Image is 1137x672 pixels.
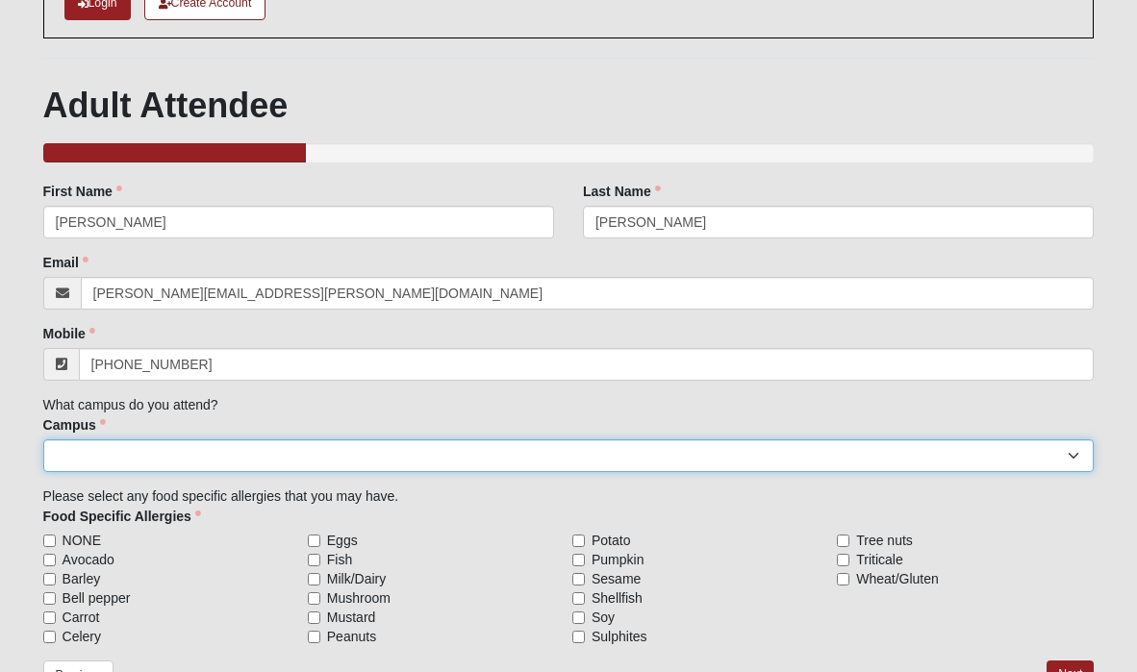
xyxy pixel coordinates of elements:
input: Sesame [572,573,585,585]
label: Food Specific Allergies [43,507,201,526]
input: Celery [43,631,56,643]
span: Bell pepper [63,588,131,608]
input: Shellfish [572,592,585,605]
span: Celery [63,627,101,646]
span: Peanuts [327,627,376,646]
input: Potato [572,535,585,547]
span: Avocado [63,550,114,569]
input: Sulphites [572,631,585,643]
input: Avocado [43,554,56,566]
input: Triticale [837,554,849,566]
input: Carrot [43,611,56,624]
label: First Name [43,182,122,201]
label: Mobile [43,324,95,343]
span: Eggs [327,531,358,550]
span: Shellfish [592,588,643,608]
input: Mustard [308,611,320,624]
input: Tree nuts [837,535,849,547]
span: Tree nuts [856,531,913,550]
div: What campus do you attend? Please select any food specific allergies that you may have. [43,182,1095,646]
span: Mushroom [327,588,391,608]
span: Carrot [63,608,100,627]
input: Bell pepper [43,592,56,605]
h1: Adult Attendee [43,85,1095,126]
input: Milk/Dairy [308,573,320,585]
label: Email [43,253,88,272]
input: Barley [43,573,56,585]
span: Triticale [856,550,903,569]
span: Sesame [592,569,641,588]
span: Sulphites [592,627,647,646]
span: Pumpkin [592,550,644,569]
span: Milk/Dairy [327,569,386,588]
label: Campus [43,415,106,435]
span: Soy [592,608,615,627]
input: Fish [308,554,320,566]
input: Mushroom [308,592,320,605]
input: Soy [572,611,585,624]
span: Potato [592,531,630,550]
span: NONE [63,531,101,550]
input: Wheat/Gluten [837,573,849,585]
input: Eggs [308,535,320,547]
span: Fish [327,550,352,569]
input: Pumpkin [572,554,585,566]
span: Mustard [327,608,376,627]
input: NONE [43,535,56,547]
input: Peanuts [308,631,320,643]
span: Barley [63,569,101,588]
span: Wheat/Gluten [856,569,939,588]
label: Last Name [583,182,661,201]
